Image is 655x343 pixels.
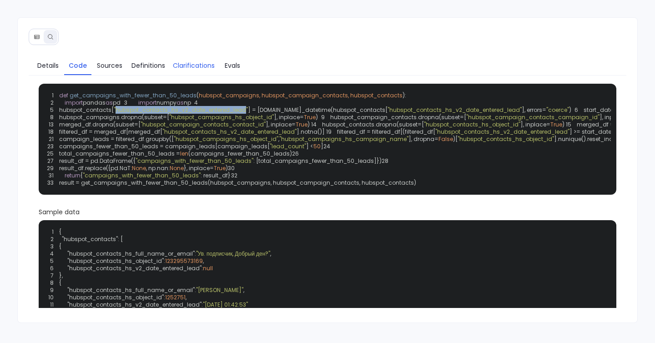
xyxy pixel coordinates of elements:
span: Definitions [131,61,165,71]
span: ] [321,142,323,150]
span: import [138,99,156,106]
span: campaign_leads = filtered_df.groupby([ [59,135,174,143]
span: 4 [191,99,203,106]
span: ] >= start_date) & (filtered_df[ [569,128,653,136]
span: "hubspot_contacts_hs_v2_date_entered_lead" [435,128,569,136]
span: "hubspot_contacts_hs_object_id" [458,135,554,143]
span: ] = [DOMAIN_NAME]_datetime(hubspot_contacts[ [248,106,388,114]
span: Code [69,61,87,71]
span: { [41,243,614,250]
span: 4 [41,250,59,257]
span: merged_df.dropna(subset=[ [59,121,141,128]
span: ) [307,121,310,128]
span: "hubspot_contacts_hs_v2_date_entered_lead" [67,301,202,308]
span: numpy [156,99,176,106]
span: 9 [41,287,59,294]
span: True [214,164,226,172]
span: 14 [310,121,322,128]
span: "campaigns_with_fewer_than_50_leads" [136,157,253,165]
span: 9 [318,114,330,121]
span: False [438,135,453,143]
span: ], inplace= [266,121,296,128]
span: "campaigns_with_fewer_than_50_leads" [83,171,201,179]
span: 29 [47,165,59,172]
span: 8 [41,279,59,287]
span: hubspot_campaigns.dropna(subset=[ [59,113,169,121]
span: "hubspot_contacts_hs_object_id" [424,121,520,128]
span: "hubspot_contacts" [62,236,118,243]
span: Sample data [39,207,617,217]
span: 8 [47,114,59,121]
span: "hubspot_campaigns_hs_campaign_name" [279,135,408,143]
span: campaigns_fewer_than_50_leads = campaign_leads[campaign_leads[ [59,142,270,150]
span: (campaigns_fewer_than_50_leads) [188,150,292,157]
span: , [243,287,244,294]
span: 18 [47,128,59,136]
span: hubspot_contacts.dropna(subset=[ [322,121,424,128]
span: 28 [382,157,394,165]
span: "hubspot_contacts_hs_object_id" [67,257,164,265]
span: { [59,228,61,236]
span: 7 [41,272,59,279]
span: ) [226,164,228,172]
span: Sources [97,61,122,71]
span: : result_df} [201,171,231,179]
span: 32 [231,172,243,179]
span: "hubspot_campaign_contacts_contact_id" [141,121,266,128]
span: ], errors= [522,106,546,114]
span: return [65,171,81,179]
span: "hubspot_contacts_hs_object_id" [67,294,164,301]
span: ) [562,121,564,128]
span: Clarifications [173,61,215,71]
span: 31 [47,172,59,179]
span: : [202,301,203,308]
span: : [164,257,165,265]
span: "Ув. подписчик, Добрый ден?" [196,250,271,257]
span: "hubspot_contacts_hs_full_name_or_email" [67,250,195,257]
span: : [164,294,165,301]
span: ], inplace= [600,113,630,121]
span: 123295573169 [165,257,203,265]
span: "[DATE] 01:42:53" [203,301,248,308]
span: get_campaigns_with_fewer_than_50_leads [70,91,196,99]
span: "hubspot_campaigns_hs_object_id" [174,135,278,143]
span: 13 [47,121,59,128]
span: "hubspot_contacts_hs_v2_date_entered_lead" [388,106,522,114]
span: "[PERSON_NAME]" [196,287,243,294]
span: }, [41,272,614,279]
span: hubspot_campaign_contacts.dropna(subset=[ [330,113,466,121]
span: Evals [225,61,240,71]
span: hubspot_contacts[ [59,106,114,114]
span: 33 [47,179,59,187]
span: 2 [47,99,59,106]
span: { [81,171,83,179]
span: 3 [121,99,133,106]
span: ], inplace= [274,113,304,121]
span: 11 [41,301,59,308]
span: 1 [41,228,59,236]
span: 24 [323,143,336,150]
span: None [132,164,146,172]
span: ], inplace= [520,121,550,128]
span: null [203,265,213,272]
span: ( [196,91,199,99]
span: 5 [47,106,59,114]
span: , [186,294,186,301]
span: , [203,257,204,265]
span: 25 [47,150,59,157]
span: 21 [47,136,59,143]
span: : [202,265,203,272]
span: , [278,135,279,143]
span: 3 [41,243,59,250]
span: Details [37,61,59,71]
span: ] < [306,142,313,150]
span: pandas [83,99,106,106]
span: True [296,121,307,128]
span: 23 [47,143,59,150]
span: 19 [325,128,337,136]
span: filtered_df = filtered_df[(filtered_df[ [337,128,435,136]
span: 1252751 [165,294,186,301]
span: def [59,91,68,99]
span: 6 [571,106,584,114]
span: True [550,121,562,128]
